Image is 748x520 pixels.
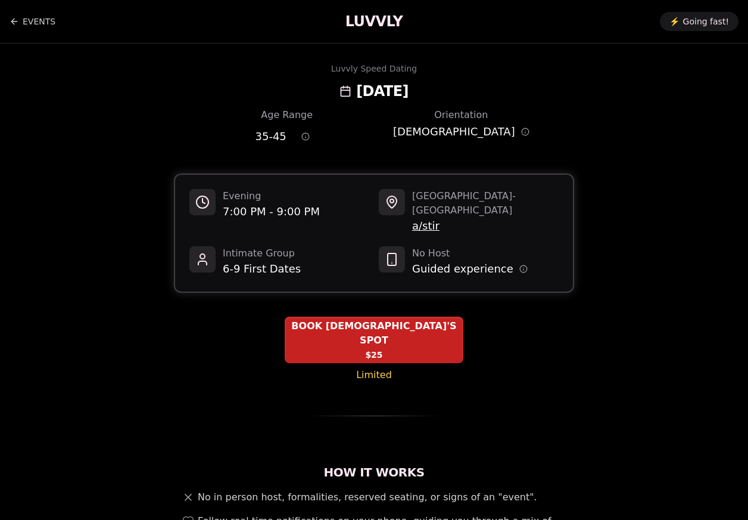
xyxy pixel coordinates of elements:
[174,464,574,481] h2: How It Works
[285,317,463,363] button: BOOK QUEER WOMEN'S SPOT - Limited
[345,12,403,31] a: LUVVLY
[521,128,529,136] button: Orientation information
[356,82,409,101] h2: [DATE]
[519,265,528,273] button: Host information
[393,108,529,122] div: Orientation
[356,368,392,382] span: Limited
[669,16,680,27] span: ⚡️
[285,319,463,348] span: BOOK [DEMOGRAPHIC_DATA]'S SPOT
[10,10,55,33] a: Back to events
[412,261,513,277] span: Guided experience
[219,108,355,122] div: Age Range
[255,128,286,145] span: 35 - 45
[198,490,537,504] span: No in person host, formalities, reserved seating, or signs of an "event".
[365,349,382,361] span: $25
[223,203,320,220] span: 7:00 PM - 9:00 PM
[223,261,301,277] span: 6-9 First Dates
[412,189,559,218] span: [GEOGRAPHIC_DATA] - [GEOGRAPHIC_DATA]
[223,246,301,261] span: Intimate Group
[683,16,729,27] span: Going fast!
[393,123,515,140] span: [DEMOGRAPHIC_DATA]
[412,218,559,234] span: a/stir
[223,189,320,203] span: Evening
[331,63,417,75] div: Luvvly Speed Dating
[412,246,528,261] span: No Host
[292,123,319,150] button: Age range information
